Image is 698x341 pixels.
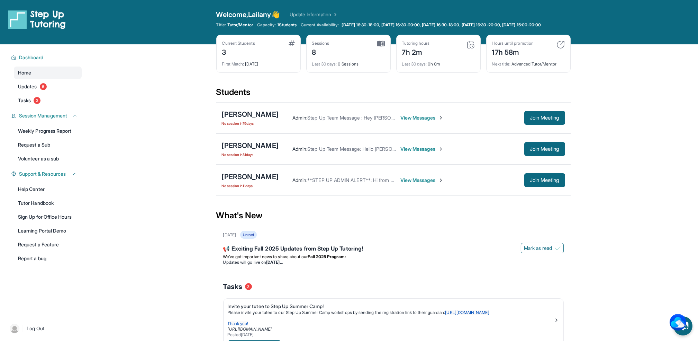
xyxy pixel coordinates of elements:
[524,173,565,187] button: Join Meeting
[216,22,226,28] span: Title:
[22,324,24,333] span: |
[224,299,563,339] a: Invite your tutee to Step Up Summer Camp!Please invite your tutee to our Step Up Summer Camp work...
[216,10,280,19] span: Welcome, Lailany 👋
[19,170,66,177] span: Support & Resources
[222,141,279,150] div: [PERSON_NAME]
[402,57,475,67] div: 0h 0m
[14,67,82,79] a: Home
[257,22,276,28] span: Capacity:
[438,115,444,121] img: Chevron-Right
[292,115,307,121] span: Admin :
[290,11,338,18] a: Update Information
[400,114,444,121] span: View Messages
[445,310,489,315] a: [URL][DOMAIN_NAME]
[530,116,560,120] span: Join Meeting
[14,125,82,137] a: Weekly Progress Report
[438,177,444,183] img: Chevron-Right
[216,87,571,102] div: Students
[492,41,534,46] div: Hours until promotion
[312,41,329,46] div: Sessions
[14,152,82,165] a: Volunteer as a sub
[27,325,45,332] span: Log Out
[530,147,560,151] span: Join Meeting
[331,11,338,18] img: Chevron Right
[438,146,444,152] img: Chevron-Right
[524,111,565,125] button: Join Meeting
[14,225,82,237] a: Learning Portal Demo
[40,83,47,90] span: 6
[222,61,244,67] span: First Match :
[14,94,82,107] a: Tasks3
[34,97,40,104] span: 3
[16,112,78,119] button: Session Management
[223,232,236,238] div: [DATE]
[14,238,82,251] a: Request a Feature
[312,57,385,67] div: 0 Sessions
[342,22,541,28] span: [DATE] 16:30-18:00, [DATE] 16:30-20:00, [DATE] 16:30-18:00, [DATE] 16:30-20:00, [DATE] 15:00-20:00
[492,46,534,57] div: 17h 58m
[524,142,565,156] button: Join Meeting
[521,243,564,253] button: Mark as read
[14,197,82,209] a: Tutor Handbook
[14,80,82,93] a: Updates6
[222,152,279,157] span: No session in 81 days
[14,139,82,151] a: Request a Sub
[400,177,444,184] span: View Messages
[222,41,255,46] div: Current Students
[228,321,248,326] span: Thank you!
[289,41,295,46] img: card
[301,22,339,28] span: Current Availability:
[19,112,67,119] span: Session Management
[19,54,44,61] span: Dashboard
[377,41,385,47] img: card
[222,46,255,57] div: 3
[18,83,37,90] span: Updates
[292,146,307,152] span: Admin :
[341,22,543,28] a: [DATE] 16:30-18:00, [DATE] 16:30-20:00, [DATE] 16:30-18:00, [DATE] 16:30-20:00, [DATE] 15:00-20:00
[228,303,554,310] div: Invite your tutee to Step Up Summer Camp!
[227,22,253,28] span: Tutor/Mentor
[555,245,561,251] img: Mark as read
[14,211,82,223] a: Sign Up for Office Hours
[400,146,444,152] span: View Messages
[556,41,565,49] img: card
[18,97,31,104] span: Tasks
[14,252,82,265] a: Report a bug
[308,254,346,259] strong: Fall 2025 Program:
[228,326,272,332] a: [URL][DOMAIN_NAME]
[402,46,430,57] div: 7h 2m
[266,260,282,265] strong: [DATE]
[222,183,279,189] span: No session in 11 days
[466,41,475,49] img: card
[16,170,78,177] button: Support & Resources
[222,57,295,67] div: [DATE]
[223,254,308,259] span: We’ve got important news to share about our
[524,245,552,252] span: Mark as read
[492,61,511,67] span: Next title :
[402,61,427,67] span: Last 30 days :
[312,46,329,57] div: 8
[245,283,252,290] span: 3
[223,260,564,265] li: Updates will go live on
[10,324,19,333] img: user-img
[222,110,279,119] div: [PERSON_NAME]
[292,177,307,183] span: Admin :
[228,332,554,338] div: Posted [DATE]
[8,10,66,29] img: logo
[7,321,82,336] a: |Log Out
[14,183,82,195] a: Help Center
[402,41,430,46] div: Tutoring hours
[228,310,554,315] p: Please invite your tutee to our Step Up Summer Camp workshops by sending the registration link to...
[223,282,242,291] span: Tasks
[18,69,31,76] span: Home
[492,57,565,67] div: Advanced Tutor/Mentor
[222,172,279,182] div: [PERSON_NAME]
[312,61,337,67] span: Last 30 days :
[16,54,78,61] button: Dashboard
[223,244,564,254] div: 📢 Exciting Fall 2025 Updates from Step Up Tutoring!
[530,178,560,182] span: Join Meeting
[240,231,257,239] div: Unread
[216,200,571,231] div: What's New
[222,121,279,126] span: No session in 75 days
[277,22,297,28] span: 1 Students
